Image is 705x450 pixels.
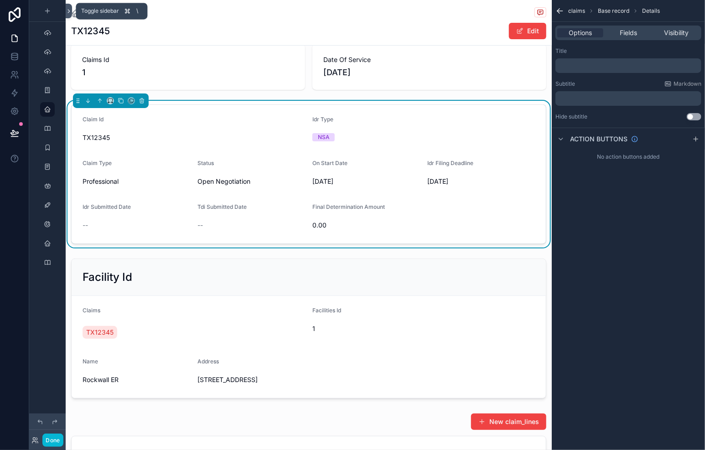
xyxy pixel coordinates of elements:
label: Title [555,47,567,55]
span: 0.00 [312,221,420,230]
span: Claim Id [83,116,104,123]
div: No action buttons added [552,150,705,164]
span: Action buttons [570,134,627,144]
span: Tdi Submitted Date [197,203,247,210]
label: Subtitle [555,80,575,88]
span: claims [568,7,585,15]
div: scrollable content [555,91,701,106]
label: Hide subtitle [555,113,587,120]
span: [DATE] [312,177,420,186]
span: Details [642,7,660,15]
span: Markdown [674,80,701,88]
span: \ [134,7,141,15]
span: Fields [620,28,637,37]
span: Visibility [664,28,689,37]
button: Edit [509,23,546,39]
span: Final Determination Amount [312,203,385,210]
h1: TX12345 [71,25,110,37]
span: Idr Filing Deadline [427,160,473,166]
button: Done [42,434,63,447]
span: Options [569,28,592,37]
span: On Start Date [312,160,347,166]
div: NSA [318,133,329,141]
div: scrollable content [555,58,701,73]
span: Status [197,160,214,166]
span: Toggle sidebar [81,7,119,15]
span: Claim Type [83,160,112,166]
span: -- [83,221,88,230]
span: TX12345 [83,133,305,142]
span: Idr Type [312,116,333,123]
span: Open Negotiation [197,177,305,186]
span: -- [197,221,203,230]
a: Markdown [664,80,701,88]
span: Idr Submitted Date [83,203,131,210]
span: [DATE] [427,177,535,186]
span: Base record [598,7,629,15]
span: Professional [83,177,190,186]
